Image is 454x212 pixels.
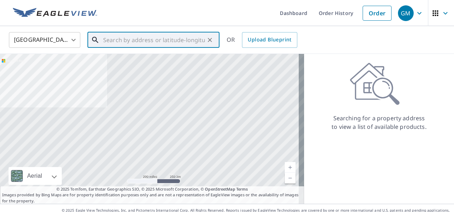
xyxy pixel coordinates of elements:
a: Order [363,6,392,21]
span: Upload Blueprint [248,35,291,44]
a: OpenStreetMap [205,186,235,192]
div: [GEOGRAPHIC_DATA] [9,30,80,50]
a: Current Level 5, Zoom In [285,162,296,173]
div: OR [227,32,297,48]
a: Terms [236,186,248,192]
p: Searching for a property address to view a list of available products. [331,114,427,131]
a: Upload Blueprint [242,32,297,48]
a: Current Level 5, Zoom Out [285,173,296,183]
input: Search by address or latitude-longitude [103,30,205,50]
div: Aerial [9,167,62,185]
div: Aerial [25,167,44,185]
img: EV Logo [13,8,97,19]
button: Clear [205,35,215,45]
div: GM [398,5,414,21]
span: © 2025 TomTom, Earthstar Geographics SIO, © 2025 Microsoft Corporation, © [56,186,248,192]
